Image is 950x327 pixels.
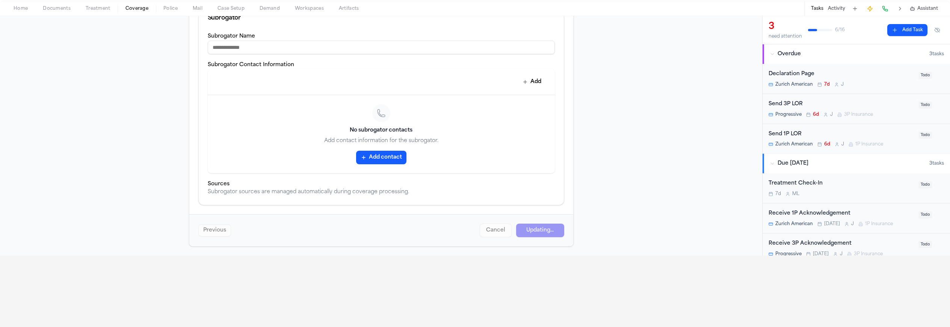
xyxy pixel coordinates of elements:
[828,6,845,12] button: Activity
[918,132,932,139] span: Todo
[775,251,802,257] span: Progressive
[775,141,813,147] span: Zurich American
[217,6,245,12] span: Case Setup
[295,6,324,12] span: Workspaces
[918,241,932,248] span: Todo
[918,211,932,218] span: Todo
[854,251,883,257] span: 3P Insurance
[769,209,914,218] div: Receive 1P Acknowledgement
[86,6,110,12] span: Treatment
[778,160,808,167] span: Due [DATE]
[769,70,914,79] div: Declaration Page
[813,251,829,257] span: [DATE]
[824,221,840,227] span: [DATE]
[918,101,932,109] span: Todo
[865,221,893,227] span: 1P Insurance
[763,44,950,64] button: Overdue3tasks
[824,141,830,147] span: 6d
[769,100,914,109] div: Send 3P LOR
[855,141,883,147] span: 1P Insurance
[824,82,830,88] span: 7d
[811,6,823,12] button: Tasks
[356,151,406,164] button: Add contact
[813,112,819,118] span: 6d
[769,130,914,139] div: Send 1P LOR
[763,124,950,154] div: Open task: Send 1P LOR
[769,239,914,248] div: Receive 3P Acknowledgement
[851,221,854,227] span: J
[763,173,950,203] div: Open task: Treatment Check-In
[775,112,802,118] span: Progressive
[918,181,932,188] span: Todo
[930,24,944,36] button: Hide completed tasks (⌘⇧H)
[208,188,555,196] div: Subrogator sources are managed automatically during coverage processing.
[763,233,950,263] div: Open task: Receive 3P Acknowledgement
[518,75,546,89] button: Add
[887,24,927,36] button: Add Task
[43,6,71,12] span: Documents
[850,3,860,14] button: Add Task
[208,33,255,39] label: Subrogator Name
[208,181,230,187] label: Sources
[929,160,944,167] span: 3 task s
[792,191,799,197] span: M L
[929,51,944,57] span: 3 task s
[830,112,833,118] span: J
[775,191,781,197] span: 7d
[844,112,873,118] span: 3P Insurance
[769,179,914,188] div: Treatment Check-In
[880,3,890,14] button: Make a Call
[217,137,546,145] p: Add contact information for the subrogator.
[193,6,202,12] span: Mail
[917,6,938,12] span: Assistant
[840,251,843,257] span: J
[841,82,844,88] span: J
[769,21,802,33] div: 3
[841,141,844,147] span: J
[865,3,875,14] button: Create Immediate Task
[217,127,546,134] h3: No subrogator contacts
[778,50,801,58] span: Overdue
[208,14,555,23] div: Subrogator
[208,62,294,68] label: Subrogator Contact Information
[339,6,359,12] span: Artifacts
[763,203,950,233] div: Open task: Receive 1P Acknowledgement
[14,6,28,12] span: Home
[835,27,845,33] span: 6 / 16
[763,94,950,124] div: Open task: Send 3P LOR
[763,154,950,173] button: Due [DATE]3tasks
[125,6,148,12] span: Coverage
[918,72,932,79] span: Todo
[763,64,950,94] div: Open task: Declaration Page
[260,6,280,12] span: Demand
[910,6,938,12] button: Assistant
[163,6,178,12] span: Police
[769,33,802,39] div: need attention
[775,82,813,88] span: Zurich American
[775,221,813,227] span: Zurich American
